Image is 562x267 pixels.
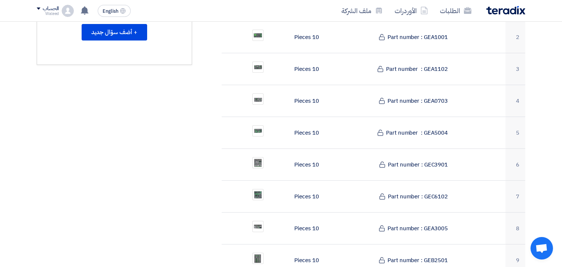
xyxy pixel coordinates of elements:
[253,157,263,168] img: GEC_1758626286180.png
[253,96,263,103] img: GEA_1758626115736.png
[531,237,553,259] div: Open chat
[103,9,118,14] span: English
[253,189,263,200] img: GEC_1758626351976.png
[253,127,263,135] img: GEA_1758626197606.png
[325,117,454,149] td: Part number : GEA5004
[62,5,74,17] img: profile_test.png
[273,149,325,181] td: 10 Pieces
[325,85,454,117] td: Part number : GEA0703
[43,6,59,12] div: الحساب
[253,31,263,40] img: GEA_1758625966781.png
[325,53,454,85] td: Part number : GEA1102
[253,64,263,70] img: GEA_1758626016568.png
[325,21,454,53] td: Part number : GEA1001
[325,213,454,244] td: Part number : GEA3005
[505,21,525,53] td: 2
[505,149,525,181] td: 6
[505,53,525,85] td: 3
[434,2,477,19] a: الطلبات
[273,53,325,85] td: 10 Pieces
[505,213,525,244] td: 8
[273,21,325,53] td: 10 Pieces
[253,253,263,264] img: GEB_1758626481468.png
[505,85,525,117] td: 4
[273,181,325,213] td: 10 Pieces
[273,85,325,117] td: 10 Pieces
[98,5,131,17] button: English
[273,117,325,149] td: 10 Pieces
[253,223,263,230] img: GEA_1758626417433.png
[486,6,525,15] img: Teradix logo
[389,2,434,19] a: الأوردرات
[505,181,525,213] td: 7
[37,12,59,16] div: Waleed
[335,2,389,19] a: ملف الشركة
[325,149,454,181] td: Part number : GEC3901
[273,213,325,244] td: 10 Pieces
[505,117,525,149] td: 5
[325,181,454,213] td: Part number : GEC6102
[82,24,147,40] button: + أضف سؤال جديد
